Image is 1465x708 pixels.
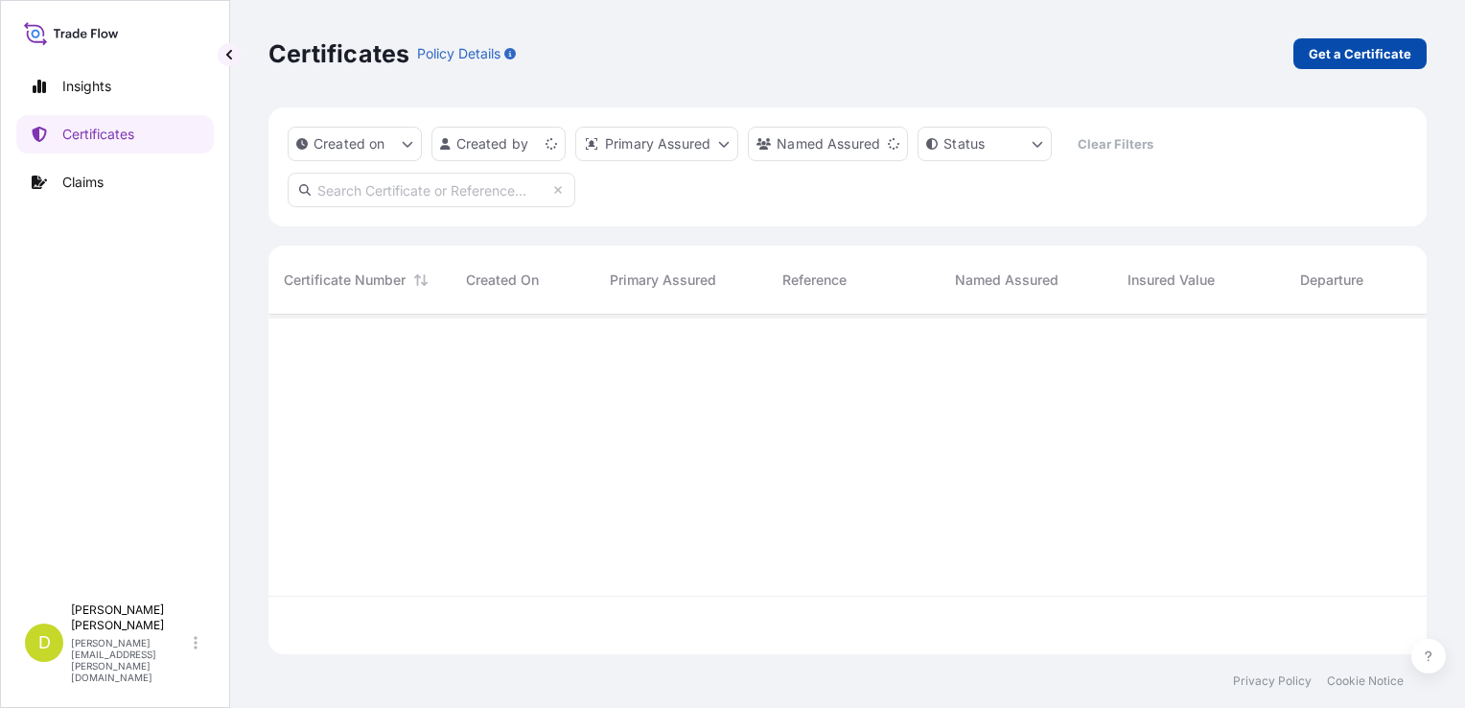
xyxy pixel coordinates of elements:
[918,127,1052,161] button: certificateStatus Filter options
[943,134,985,153] p: Status
[610,271,716,290] span: Primary Assured
[62,173,104,192] p: Claims
[1300,271,1363,290] span: Departure
[1061,129,1169,159] button: Clear Filters
[62,125,134,144] p: Certificates
[284,271,406,290] span: Certificate Number
[782,271,847,290] span: Reference
[314,134,385,153] p: Created on
[1233,673,1312,689] a: Privacy Policy
[62,77,111,96] p: Insights
[748,127,908,161] button: cargoOwner Filter options
[605,134,710,153] p: Primary Assured
[288,173,575,207] input: Search Certificate or Reference...
[16,67,214,106] a: Insights
[268,38,409,69] p: Certificates
[71,602,190,633] p: [PERSON_NAME] [PERSON_NAME]
[1309,44,1411,63] p: Get a Certificate
[71,637,190,683] p: [PERSON_NAME][EMAIL_ADDRESS][PERSON_NAME][DOMAIN_NAME]
[575,127,738,161] button: distributor Filter options
[777,134,880,153] p: Named Assured
[409,269,432,292] button: Sort
[417,44,500,63] p: Policy Details
[1128,271,1215,290] span: Insured Value
[288,127,422,161] button: createdOn Filter options
[16,115,214,153] a: Certificates
[1078,134,1153,153] p: Clear Filters
[16,163,214,201] a: Claims
[1327,673,1404,689] a: Cookie Notice
[431,127,566,161] button: createdBy Filter options
[955,271,1058,290] span: Named Assured
[456,134,529,153] p: Created by
[1293,38,1427,69] a: Get a Certificate
[466,271,539,290] span: Created On
[38,633,51,652] span: D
